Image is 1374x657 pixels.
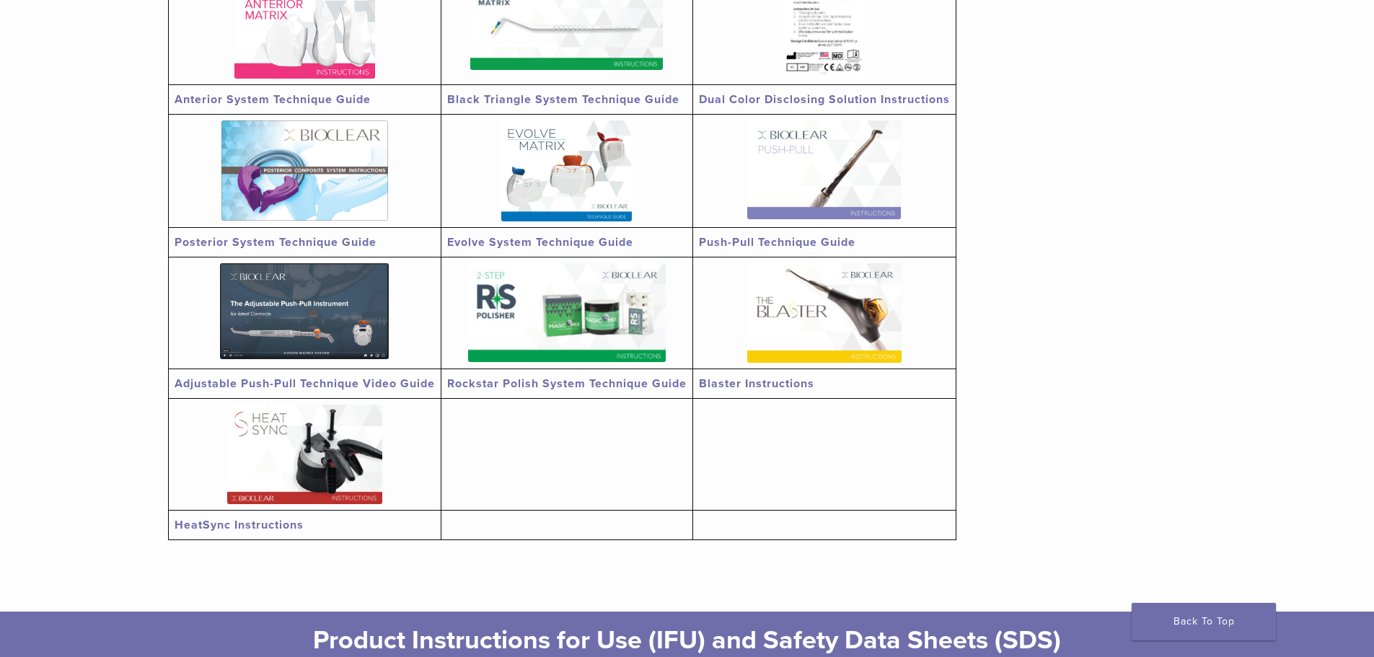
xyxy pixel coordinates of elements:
[699,92,950,107] a: Dual Color Disclosing Solution Instructions
[447,235,633,250] a: Evolve System Technique Guide
[699,376,814,391] a: Blaster Instructions
[175,235,376,250] a: Posterior System Technique Guide
[1132,603,1276,640] a: Back To Top
[175,92,371,107] a: Anterior System Technique Guide
[447,376,687,391] a: Rockstar Polish System Technique Guide
[175,376,435,391] a: Adjustable Push-Pull Technique Video Guide
[699,235,855,250] a: Push-Pull Technique Guide
[447,92,679,107] a: Black Triangle System Technique Guide
[175,518,304,532] a: HeatSync Instructions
